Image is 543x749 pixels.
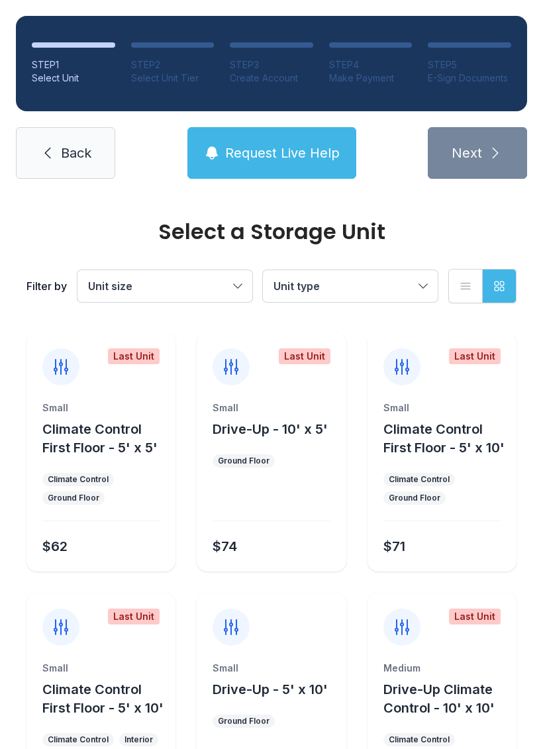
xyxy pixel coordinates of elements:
[213,662,330,675] div: Small
[48,493,99,503] div: Ground Floor
[389,493,440,503] div: Ground Floor
[213,420,328,438] button: Drive-Up - 10' x 5'
[48,734,109,745] div: Climate Control
[428,58,511,72] div: STEP 5
[329,58,413,72] div: STEP 4
[230,72,313,85] div: Create Account
[263,270,438,302] button: Unit type
[32,58,115,72] div: STEP 1
[26,221,517,242] div: Select a Storage Unit
[449,348,501,364] div: Last Unit
[124,734,153,745] div: Interior
[131,72,215,85] div: Select Unit Tier
[389,474,450,485] div: Climate Control
[42,401,160,415] div: Small
[279,348,330,364] div: Last Unit
[383,421,505,456] span: Climate Control First Floor - 5' x 10'
[131,58,215,72] div: STEP 2
[383,401,501,415] div: Small
[42,662,160,675] div: Small
[230,58,313,72] div: STEP 3
[42,537,68,556] div: $62
[213,680,328,699] button: Drive-Up - 5' x 10'
[61,144,91,162] span: Back
[218,456,270,466] div: Ground Floor
[383,537,405,556] div: $71
[213,537,237,556] div: $74
[48,474,109,485] div: Climate Control
[383,680,511,717] button: Drive-Up Climate Control - 10' x 10'
[213,681,328,697] span: Drive-Up - 5' x 10'
[273,279,320,293] span: Unit type
[42,421,158,456] span: Climate Control First Floor - 5' x 5'
[32,72,115,85] div: Select Unit
[108,348,160,364] div: Last Unit
[389,734,450,745] div: Climate Control
[383,420,511,457] button: Climate Control First Floor - 5' x 10'
[26,278,67,294] div: Filter by
[428,72,511,85] div: E-Sign Documents
[213,401,330,415] div: Small
[88,279,132,293] span: Unit size
[42,680,170,717] button: Climate Control First Floor - 5' x 10'
[42,681,164,716] span: Climate Control First Floor - 5' x 10'
[452,144,482,162] span: Next
[42,420,170,457] button: Climate Control First Floor - 5' x 5'
[383,681,495,716] span: Drive-Up Climate Control - 10' x 10'
[218,716,270,726] div: Ground Floor
[383,662,501,675] div: Medium
[329,72,413,85] div: Make Payment
[108,609,160,624] div: Last Unit
[77,270,252,302] button: Unit size
[213,421,328,437] span: Drive-Up - 10' x 5'
[449,609,501,624] div: Last Unit
[225,144,340,162] span: Request Live Help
